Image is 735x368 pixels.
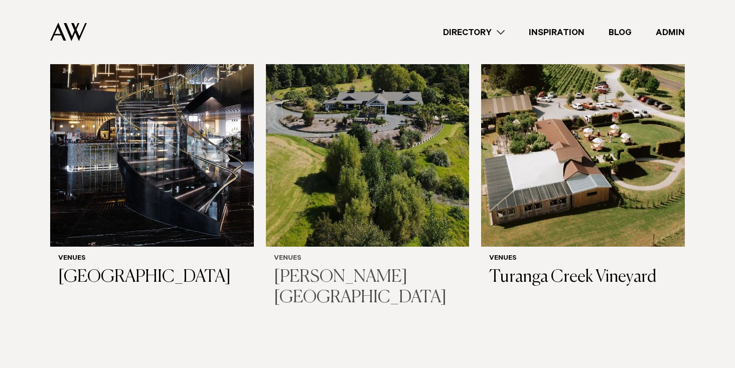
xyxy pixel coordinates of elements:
img: Auckland Weddings Logo [50,23,87,41]
h6: Venues [274,255,462,263]
h3: Turanga Creek Vineyard [489,267,677,288]
a: Blog [597,26,644,39]
h3: [PERSON_NAME][GEOGRAPHIC_DATA] [274,267,462,308]
h3: [GEOGRAPHIC_DATA] [58,267,246,288]
h6: Venues [58,255,246,263]
a: Inspiration [517,26,597,39]
a: Admin [644,26,697,39]
h6: Venues [489,255,677,263]
a: Directory [431,26,517,39]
